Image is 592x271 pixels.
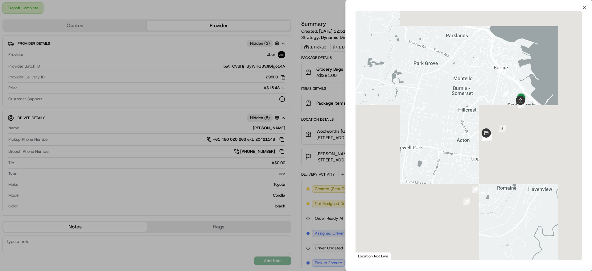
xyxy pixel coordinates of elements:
[495,64,506,75] div: 23
[483,131,495,143] div: 22
[416,102,428,114] div: 1
[461,195,473,207] div: 18
[467,151,479,163] div: 3
[500,87,512,99] div: 24
[496,123,508,135] div: 8
[469,183,481,195] div: 19
[411,141,423,152] div: 2
[356,252,391,260] div: Location Not Live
